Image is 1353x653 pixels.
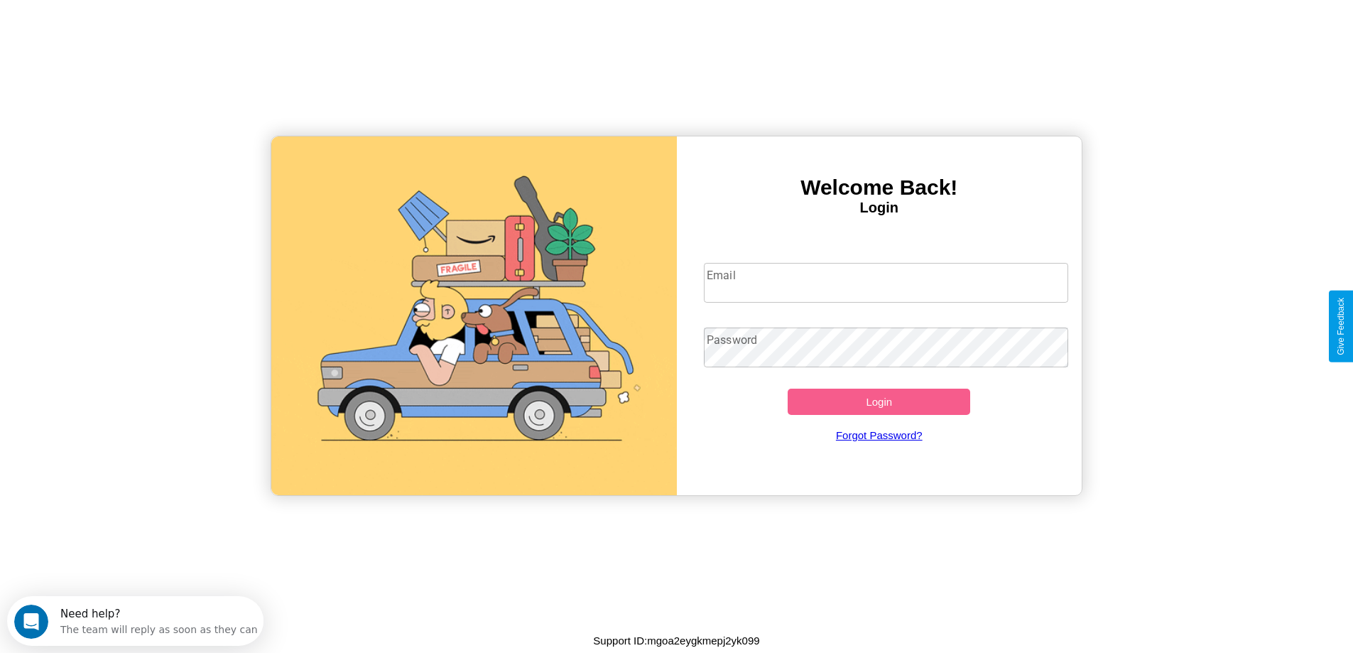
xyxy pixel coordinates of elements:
[14,605,48,639] iframe: Intercom live chat
[593,631,759,650] p: Support ID: mgoa2eygkmepj2yk099
[53,23,251,38] div: The team will reply as soon as they can
[7,596,263,646] iframe: Intercom live chat discovery launcher
[271,136,677,495] img: gif
[788,389,970,415] button: Login
[53,12,251,23] div: Need help?
[6,6,264,45] div: Open Intercom Messenger
[697,415,1061,455] a: Forgot Password?
[1336,298,1346,355] div: Give Feedback
[677,200,1082,216] h4: Login
[677,176,1082,200] h3: Welcome Back!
